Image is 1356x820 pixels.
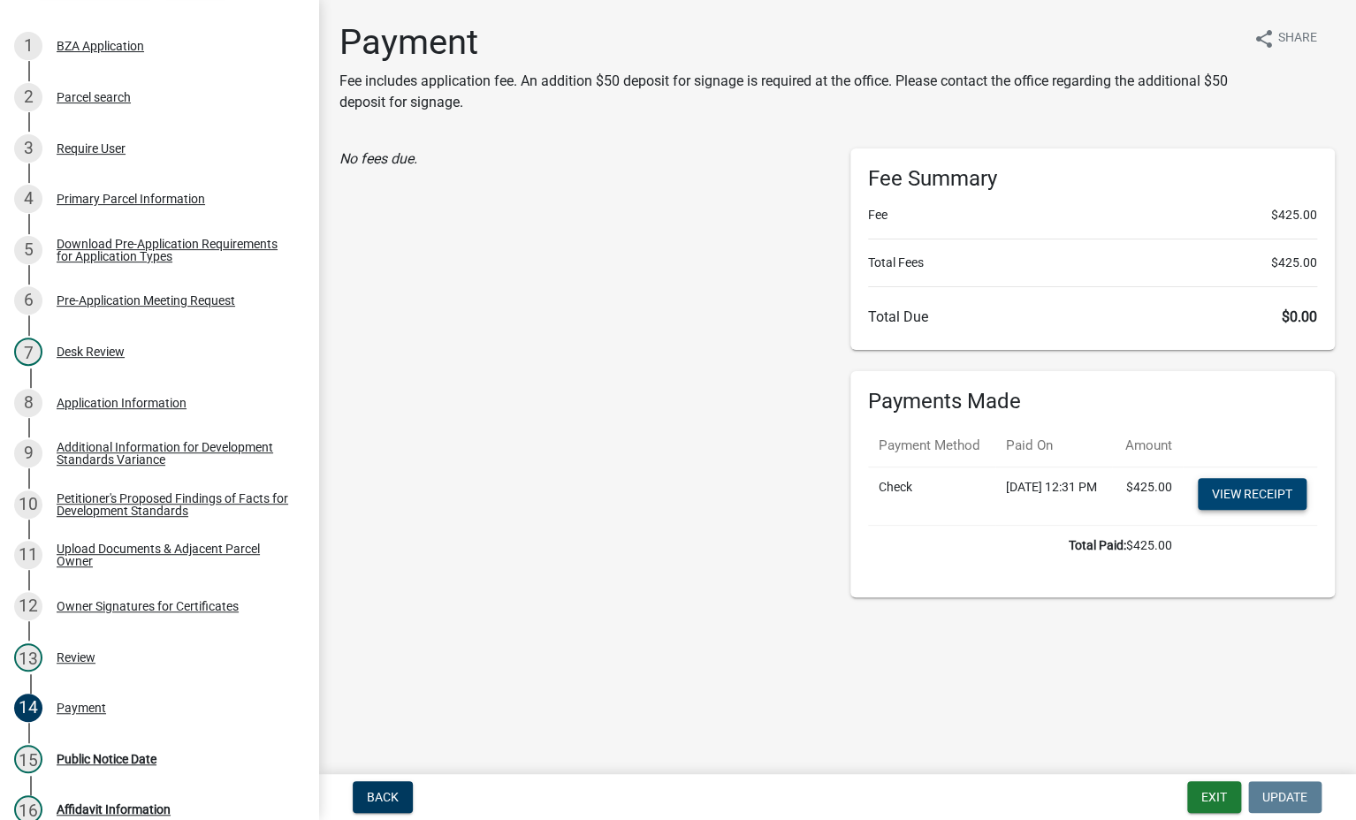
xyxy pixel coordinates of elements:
[1262,790,1307,804] span: Update
[14,338,42,366] div: 7
[57,492,290,517] div: Petitioner's Proposed Findings of Facts for Development Standards
[14,592,42,620] div: 12
[14,439,42,467] div: 9
[14,286,42,315] div: 6
[1239,21,1331,56] button: shareShare
[14,236,42,264] div: 5
[14,389,42,417] div: 8
[995,425,1112,467] th: Paid On
[57,193,205,205] div: Primary Parcel Information
[868,308,1317,325] h6: Total Due
[14,643,42,672] div: 13
[57,803,171,816] div: Affidavit Information
[57,40,144,52] div: BZA Application
[57,651,95,664] div: Review
[57,397,187,409] div: Application Information
[1253,28,1275,49] i: share
[339,150,417,167] i: No fees due.
[1248,781,1322,813] button: Update
[339,21,1239,64] h1: Payment
[14,694,42,722] div: 14
[14,745,42,773] div: 15
[367,790,399,804] span: Back
[868,525,1183,566] td: $425.00
[339,71,1239,113] p: Fee includes application fee. An addition $50 deposit for signage is required at the office. Plea...
[57,91,131,103] div: Parcel search
[353,781,413,813] button: Back
[1271,206,1317,224] span: $425.00
[995,467,1112,525] td: [DATE] 12:31 PM
[57,238,290,262] div: Download Pre-Application Requirements for Application Types
[868,206,1317,224] li: Fee
[868,425,995,467] th: Payment Method
[14,185,42,213] div: 4
[868,389,1317,414] h6: Payments Made
[57,345,125,358] div: Desk Review
[57,294,235,307] div: Pre-Application Meeting Request
[57,441,290,466] div: Additional Information for Development Standards Variance
[868,467,995,525] td: Check
[14,541,42,569] div: 11
[1271,254,1317,272] span: $425.00
[57,142,126,155] div: Require User
[868,166,1317,192] h6: Fee Summary
[57,753,156,765] div: Public Notice Date
[1112,467,1183,525] td: $425.00
[14,134,42,163] div: 3
[14,83,42,111] div: 2
[57,600,239,612] div: Owner Signatures for Certificates
[14,32,42,60] div: 1
[1069,538,1126,552] b: Total Paid:
[1278,28,1317,49] span: Share
[1187,781,1241,813] button: Exit
[868,254,1317,272] li: Total Fees
[57,702,106,714] div: Payment
[1112,425,1183,467] th: Amount
[14,490,42,519] div: 10
[1282,308,1317,325] span: $0.00
[57,543,290,567] div: Upload Documents & Adjacent Parcel Owner
[1198,478,1306,510] a: View receipt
